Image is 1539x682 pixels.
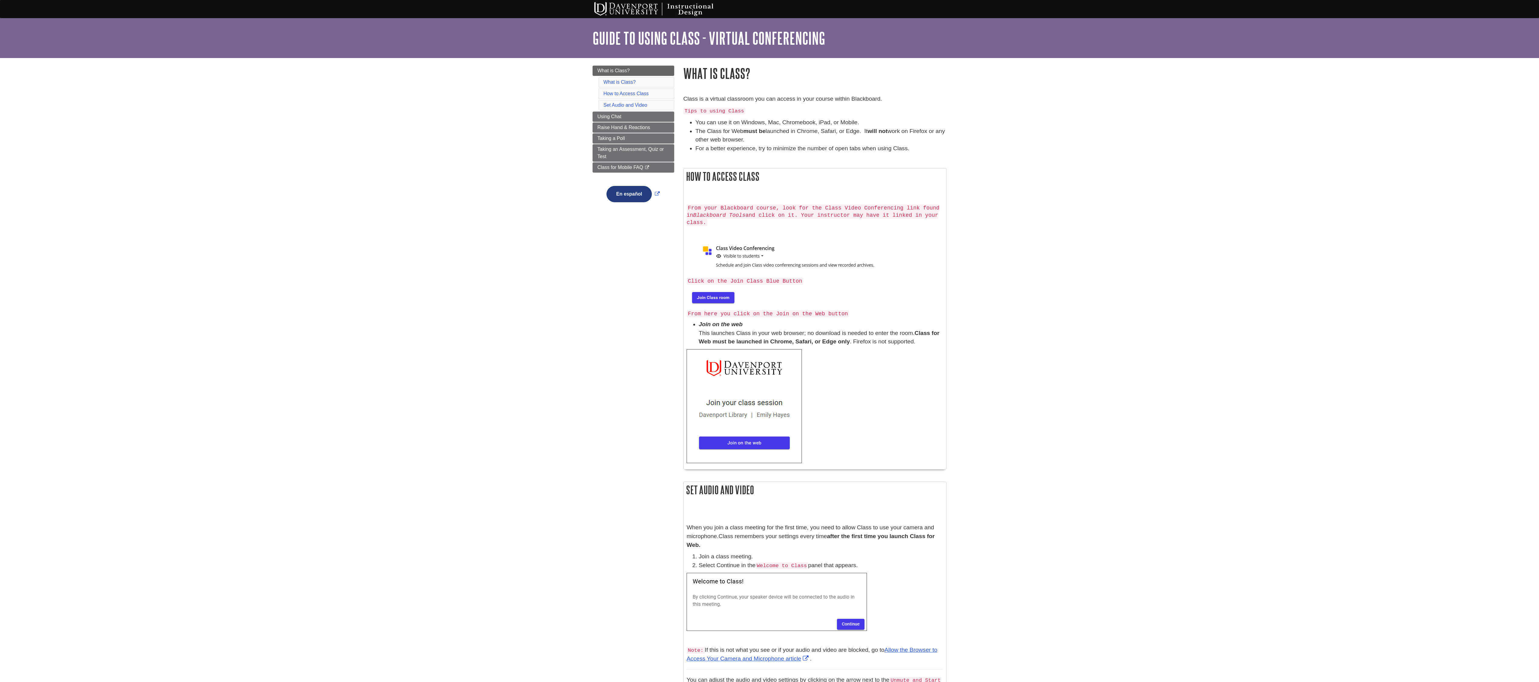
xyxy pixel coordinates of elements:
code: Tips to using Class [683,108,745,115]
a: Using Chat [593,112,674,122]
a: Link opens in new window [687,647,937,662]
a: What is Class? [603,80,636,85]
code: Click on the Join Class Blue Button [687,278,803,285]
p: If this is not what you see or if your audio and video are blocked, go to . [687,646,943,663]
li: Select Continue in the panel that appears. [699,561,943,570]
li: This launches Class in your web browser; no download is needed to enter the room. . Firefox is no... [699,320,943,346]
span: What is Class? [597,68,630,73]
b: after the first time you launch Class for Web. [687,533,935,548]
i: This link opens in a new window [645,166,650,170]
code: Note: [687,647,705,654]
strong: will not [868,128,887,134]
img: connect audio and video [687,573,867,631]
span: Taking an Assessment, Quiz or Test [597,147,664,159]
button: En español [606,186,652,202]
strong: must be [743,128,766,134]
li: Join a class meeting. [699,552,943,561]
a: What is Class? [593,66,674,76]
span: Using Chat [597,114,621,119]
li: For a better experience, try to minimize the number of open tabs when using Class. [695,144,946,153]
b: Class for Web must be launched in Chrome, Safari, or Edge only [699,330,939,345]
span: Raise Hand & Reactions [597,125,650,130]
h2: Set Audio and Video [684,482,946,498]
a: Taking an Assessment, Quiz or Test [593,144,674,162]
em: Blackboard Tools [693,212,746,218]
a: Link opens in new window [605,191,661,196]
h2: How to Access Class [684,168,946,184]
a: Guide to Using Class - Virtual Conferencing [593,29,825,47]
code: From here you click on the Join on the Web button [687,310,849,317]
p: When you join a class meeting for the first time, you need to allow Class to use your camera and ... [687,515,943,549]
div: Guide Page Menu [593,66,674,213]
p: Class is a virtual classroom you can access in your course within Blackboard. [683,95,946,103]
img: join class from web [687,349,802,463]
img: class [687,240,912,274]
a: Set Audio and Video [603,102,647,108]
li: The Class for Web launched in Chrome, Safari, or Edge. It work on Firefox or any other web browser. [695,127,946,145]
a: Taking a Poll [593,133,674,144]
a: Raise Hand & Reactions [593,122,674,133]
li: You can use it on Windows, Mac, Chromebook, iPad, or Mobile. [695,118,946,127]
img: Davenport University Instructional Design [590,2,735,17]
code: Welcome to Class [756,562,808,569]
img: blue button [687,287,739,307]
h1: What is Class? [683,66,946,81]
a: Class for Mobile FAQ [593,162,674,173]
span: Class remembers your settings every time [687,533,935,548]
em: Join on the web [699,321,743,327]
span: Taking a Poll [597,136,625,141]
span: Class for Mobile FAQ [597,165,643,170]
a: How to Access Class [603,91,649,96]
code: From your Blackboard course, look for the Class Video Conferencing link found in and click on it.... [687,204,939,226]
